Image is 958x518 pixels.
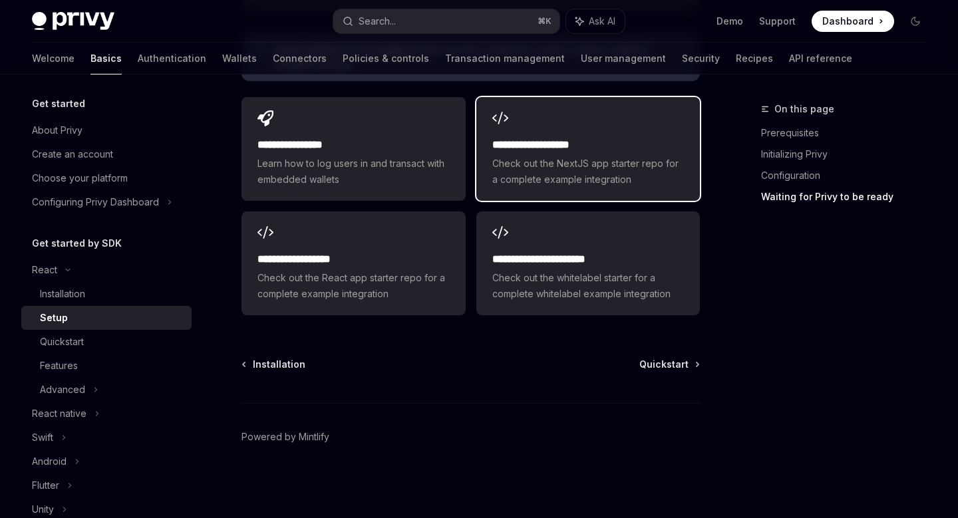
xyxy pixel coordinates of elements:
div: Installation [40,286,85,302]
a: Features [21,354,192,378]
a: **** **** **** **** ***Check out the whitelabel starter for a complete whitelabel example integra... [476,211,700,315]
div: Create an account [32,146,113,162]
h5: Get started by SDK [32,235,122,251]
a: Prerequisites [761,122,937,144]
h5: Get started [32,96,85,112]
span: ⌘ K [538,16,552,27]
a: Create an account [21,142,192,166]
a: User management [581,43,666,74]
a: Setup [21,306,192,330]
span: Learn how to log users in and transact with embedded wallets [257,156,449,188]
div: Search... [359,13,396,29]
a: Quickstart [639,358,699,371]
a: Recipes [736,43,773,74]
a: API reference [789,43,852,74]
span: On this page [774,101,834,117]
div: About Privy [32,122,82,138]
a: About Privy [21,118,192,142]
a: **** **** **** ****Check out the NextJS app starter repo for a complete example integration [476,97,700,201]
button: Toggle dark mode [905,11,926,32]
span: Dashboard [822,15,874,28]
a: Connectors [273,43,327,74]
a: Support [759,15,796,28]
a: Transaction management [445,43,565,74]
a: Demo [717,15,743,28]
div: Android [32,453,67,469]
div: Features [40,358,78,374]
span: Installation [253,358,305,371]
div: Advanced [40,382,85,398]
a: Quickstart [21,330,192,354]
a: Initializing Privy [761,144,937,165]
a: Welcome [32,43,75,74]
a: Installation [243,358,305,371]
a: Basics [90,43,122,74]
a: Policies & controls [343,43,429,74]
div: Quickstart [40,334,84,350]
a: Waiting for Privy to be ready [761,186,937,207]
span: Check out the NextJS app starter repo for a complete example integration [492,156,684,188]
a: Dashboard [812,11,894,32]
a: Powered by Mintlify [241,430,329,444]
div: Unity [32,501,54,517]
span: Quickstart [639,358,689,371]
div: Configuring Privy Dashboard [32,194,159,210]
button: Ask AI [566,9,625,33]
a: **** **** **** *Learn how to log users in and transact with embedded wallets [241,97,465,201]
span: Check out the React app starter repo for a complete example integration [257,270,449,302]
a: Security [682,43,720,74]
div: Choose your platform [32,170,128,186]
span: Ask AI [589,15,615,28]
a: Authentication [138,43,206,74]
img: dark logo [32,12,114,31]
a: Choose your platform [21,166,192,190]
div: Setup [40,310,68,326]
a: **** **** **** ***Check out the React app starter repo for a complete example integration [241,211,465,315]
a: Installation [21,282,192,306]
div: React [32,262,57,278]
span: Check out the whitelabel starter for a complete whitelabel example integration [492,270,684,302]
button: Search...⌘K [333,9,559,33]
div: Flutter [32,477,59,493]
a: Wallets [222,43,257,74]
div: React native [32,406,86,422]
a: Configuration [761,165,937,186]
div: Swift [32,430,53,446]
